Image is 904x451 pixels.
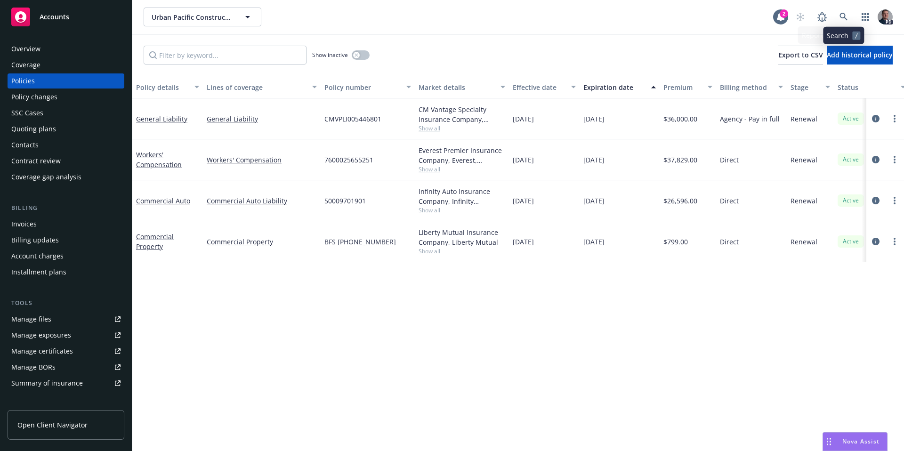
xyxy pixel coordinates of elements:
a: Account charges [8,249,124,264]
span: Renewal [791,237,817,247]
button: Premium [660,76,716,98]
div: CM Vantage Specialty Insurance Company, Church Mutual Insurance, CRC Group [419,105,505,124]
span: Active [841,196,860,205]
a: more [889,154,900,165]
button: Billing method [716,76,787,98]
div: Policy number [324,82,401,92]
div: Coverage gap analysis [11,169,81,185]
a: Commercial Property [136,232,174,251]
span: Show inactive [312,51,348,59]
div: Manage BORs [11,360,56,375]
span: [DATE] [513,155,534,165]
span: Nova Assist [842,437,880,445]
span: Active [841,114,860,123]
a: SSC Cases [8,105,124,121]
button: Export to CSV [778,46,823,64]
span: Show all [419,247,505,255]
div: Policies [11,73,35,89]
div: Status [838,82,895,92]
button: Nova Assist [823,432,888,451]
div: Overview [11,41,40,56]
a: Manage BORs [8,360,124,375]
a: Overview [8,41,124,56]
a: Switch app [856,8,875,26]
a: Commercial Auto [136,196,190,205]
span: Urban Pacific Construction Inc [152,12,233,22]
span: $36,000.00 [663,114,697,124]
span: Direct [720,237,739,247]
button: Expiration date [580,76,660,98]
span: BFS [PHONE_NUMBER] [324,237,396,247]
div: Installment plans [11,265,66,280]
div: Account charges [11,249,64,264]
a: Commercial Auto Liability [207,196,317,206]
span: Show all [419,124,505,132]
div: Drag to move [823,433,835,451]
span: CMVPLI005446801 [324,114,381,124]
div: Expiration date [583,82,646,92]
span: Show all [419,165,505,173]
span: [DATE] [583,114,605,124]
div: Manage certificates [11,344,73,359]
a: Contract review [8,153,124,169]
a: Summary of insurance [8,376,124,391]
span: [DATE] [583,237,605,247]
span: Renewal [791,114,817,124]
span: Open Client Navigator [17,420,88,430]
button: Stage [787,76,834,98]
a: Contacts [8,137,124,153]
button: Lines of coverage [203,76,321,98]
a: Coverage gap analysis [8,169,124,185]
button: Effective date [509,76,580,98]
button: Market details [415,76,509,98]
a: more [889,113,900,124]
span: $37,829.00 [663,155,697,165]
div: Manage files [11,312,51,327]
a: Workers' Compensation [136,150,182,169]
span: Renewal [791,196,817,206]
a: Manage files [8,312,124,327]
div: Billing method [720,82,773,92]
a: Manage certificates [8,344,124,359]
a: Workers' Compensation [207,155,317,165]
span: [DATE] [583,196,605,206]
a: more [889,195,900,206]
div: Manage exposures [11,328,71,343]
a: Policies [8,73,124,89]
button: Urban Pacific Construction Inc [144,8,261,26]
img: photo [878,9,893,24]
button: Policy details [132,76,203,98]
span: Active [841,155,860,164]
span: Accounts [40,13,69,21]
span: Direct [720,155,739,165]
span: [DATE] [583,155,605,165]
span: [DATE] [513,237,534,247]
div: SSC Cases [11,105,43,121]
div: Policy details [136,82,189,92]
div: Quoting plans [11,121,56,137]
div: Contacts [11,137,39,153]
a: Installment plans [8,265,124,280]
span: Add historical policy [827,50,893,59]
span: Show all [419,206,505,214]
div: Stage [791,82,820,92]
span: $799.00 [663,237,688,247]
span: $26,596.00 [663,196,697,206]
a: Invoices [8,217,124,232]
span: Agency - Pay in full [720,114,780,124]
button: Add historical policy [827,46,893,64]
div: Billing [8,203,124,213]
span: Export to CSV [778,50,823,59]
a: Policy changes [8,89,124,105]
a: General Liability [207,114,317,124]
a: Manage exposures [8,328,124,343]
span: [DATE] [513,114,534,124]
div: Contract review [11,153,61,169]
div: Market details [419,82,495,92]
span: 50009701901 [324,196,366,206]
button: Policy number [321,76,415,98]
div: Billing updates [11,233,59,248]
div: Premium [663,82,702,92]
a: Report a Bug [813,8,831,26]
div: Everest Premier Insurance Company, Everest, Arrowhead General Insurance Agency, Inc. [419,145,505,165]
